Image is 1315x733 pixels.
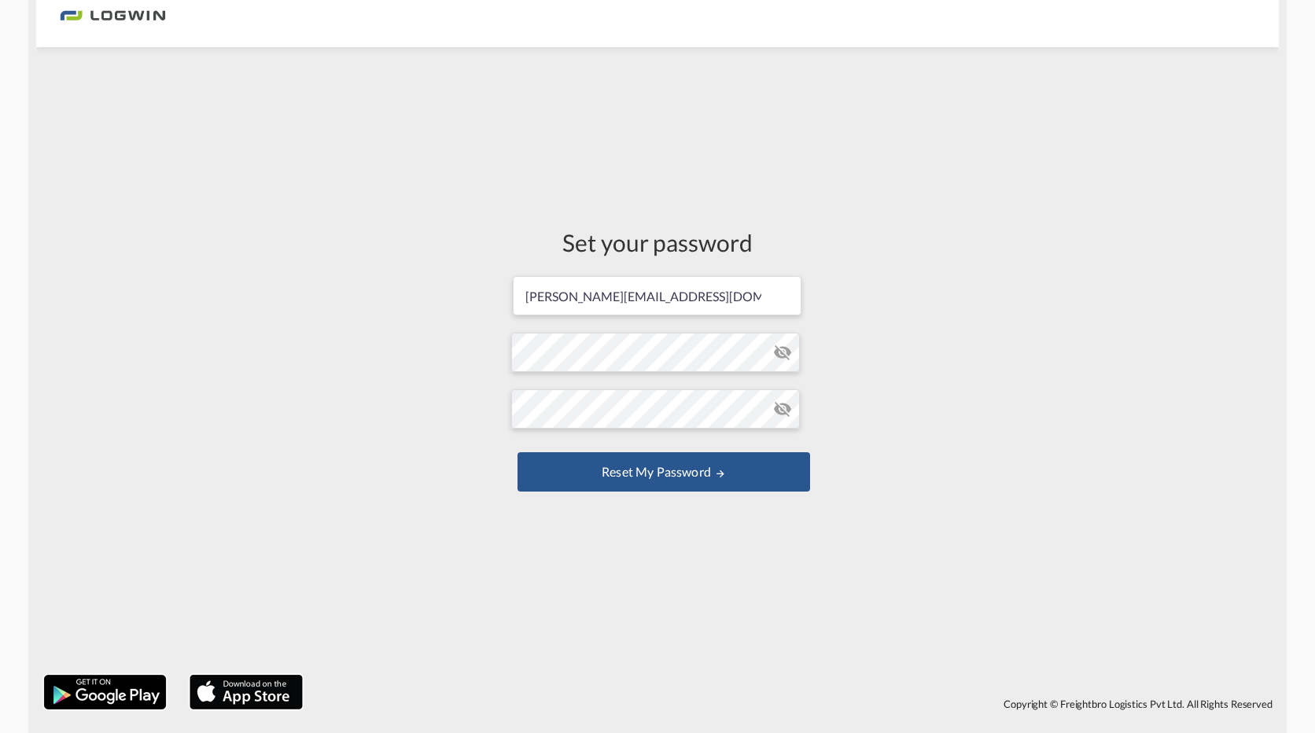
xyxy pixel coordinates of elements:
[518,452,810,492] button: UPDATE MY PASSWORD
[513,276,801,315] input: Email address
[42,673,168,711] img: google.png
[511,226,804,259] div: Set your password
[773,400,792,418] md-icon: icon-eye-off
[188,673,304,711] img: apple.png
[311,691,1279,717] div: Copyright © Freightbro Logistics Pvt Ltd. All Rights Reserved
[773,343,792,362] md-icon: icon-eye-off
